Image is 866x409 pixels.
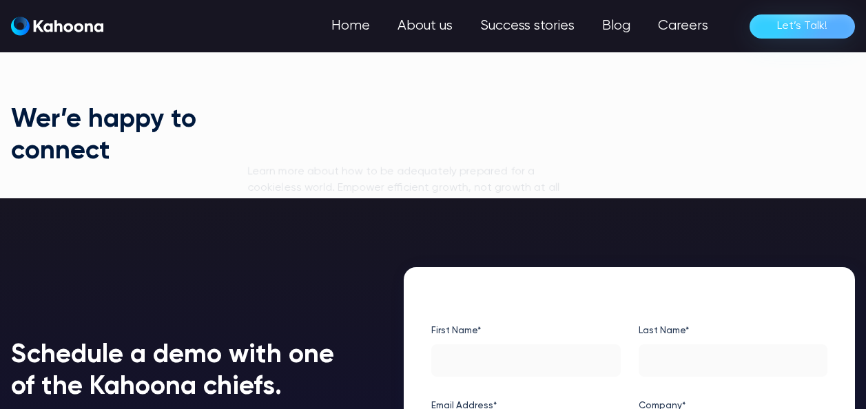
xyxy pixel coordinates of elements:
[644,12,722,40] a: Careers
[750,14,855,39] a: Let’s Talk!
[777,15,827,37] div: Let’s Talk!
[11,105,206,167] h1: Wer’e happy to connect
[639,319,828,342] label: Last Name*
[318,12,384,40] a: Home
[384,12,466,40] a: About us
[431,319,621,342] label: First Name*
[466,12,588,40] a: Success stories
[247,163,582,229] p: Learn more about how to be adequately prepared for a cookieless world. Empower efficient growth, ...
[11,17,103,36] a: home
[588,12,644,40] a: Blog
[11,340,362,403] h1: Schedule a demo with one of the Kahoona chiefs.
[11,17,103,36] img: Kahoona logo white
